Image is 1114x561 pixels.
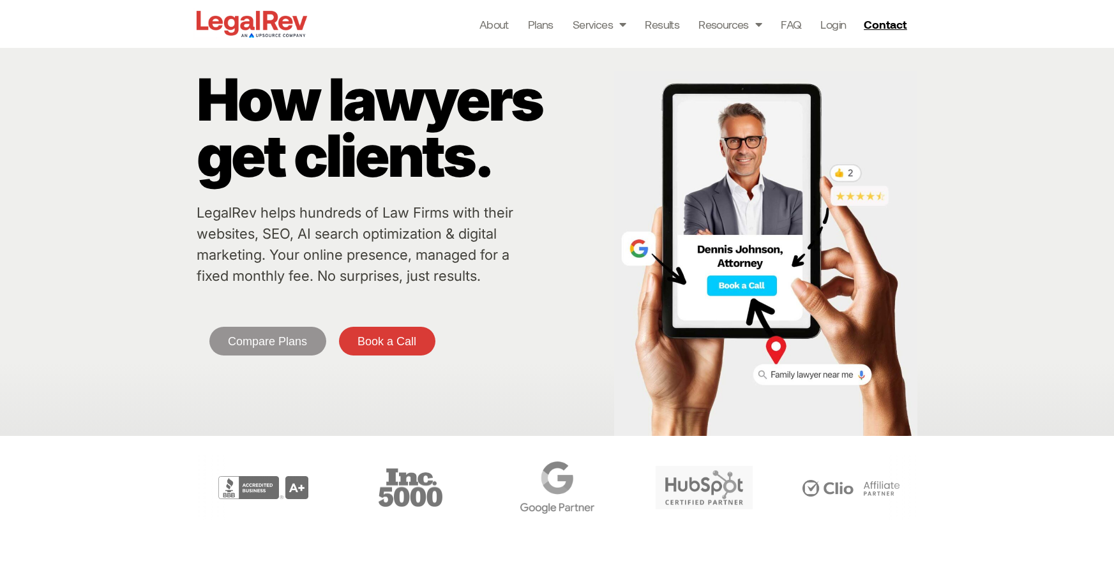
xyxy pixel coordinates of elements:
a: Resources [698,15,762,33]
span: Contact [864,19,907,30]
a: Compare Plans [209,327,326,355]
div: 4 / 6 [487,455,628,520]
div: 6 / 6 [781,455,921,520]
a: Results [645,15,679,33]
a: FAQ [781,15,801,33]
div: Carousel [193,455,921,520]
a: Book a Call [339,327,435,355]
a: About [479,15,509,33]
span: Compare Plans [228,336,307,347]
a: Login [820,15,846,33]
nav: Menu [479,15,847,33]
span: Book a Call [358,336,416,347]
div: 3 / 6 [340,455,481,520]
p: How lawyers get clients. [197,71,608,184]
a: Contact [859,14,915,34]
a: LegalRev helps hundreds of Law Firms with their websites, SEO, AI search optimization & digital m... [197,204,513,284]
a: Services [573,15,626,33]
a: Plans [528,15,553,33]
div: 2 / 6 [193,455,334,520]
div: 5 / 6 [634,455,774,520]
